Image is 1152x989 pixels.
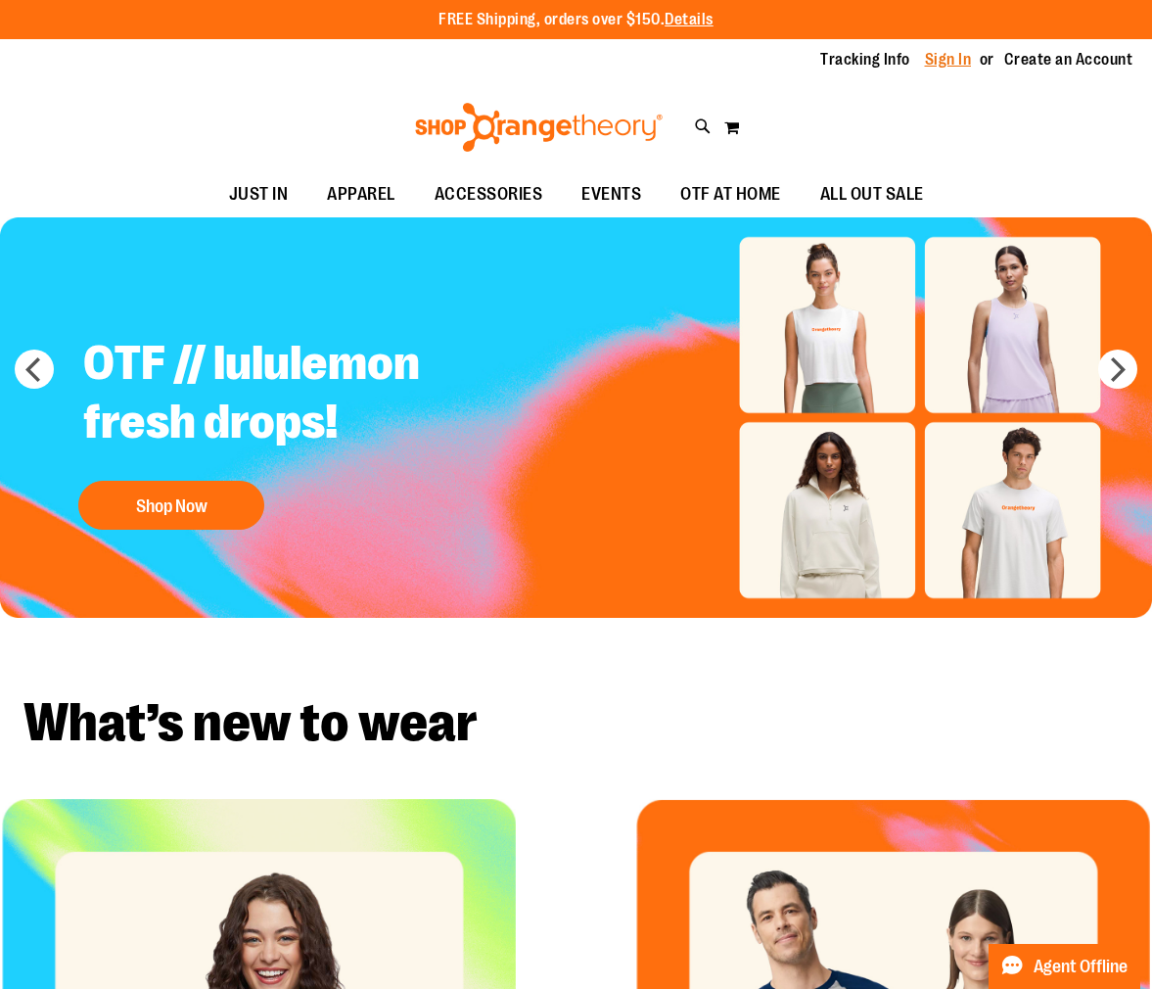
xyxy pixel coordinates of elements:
img: Shop Orangetheory [412,103,666,152]
a: OTF // lululemon fresh drops! Shop Now [69,319,555,540]
a: Sign In [925,49,972,71]
button: prev [15,350,54,389]
span: OTF AT HOME [680,172,781,216]
a: Create an Account [1004,49,1133,71]
button: Agent Offline [989,944,1140,989]
span: ACCESSORIES [435,172,543,216]
button: Shop Now [78,481,264,530]
h2: OTF // lululemon fresh drops! [69,319,555,471]
p: FREE Shipping, orders over $150. [438,9,714,31]
span: APPAREL [327,172,395,216]
h2: What’s new to wear [23,696,1129,750]
a: Details [665,11,714,28]
span: EVENTS [581,172,641,216]
span: Agent Offline [1034,958,1128,976]
span: ALL OUT SALE [820,172,924,216]
a: Tracking Info [820,49,910,71]
button: next [1098,350,1137,389]
span: JUST IN [229,172,289,216]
